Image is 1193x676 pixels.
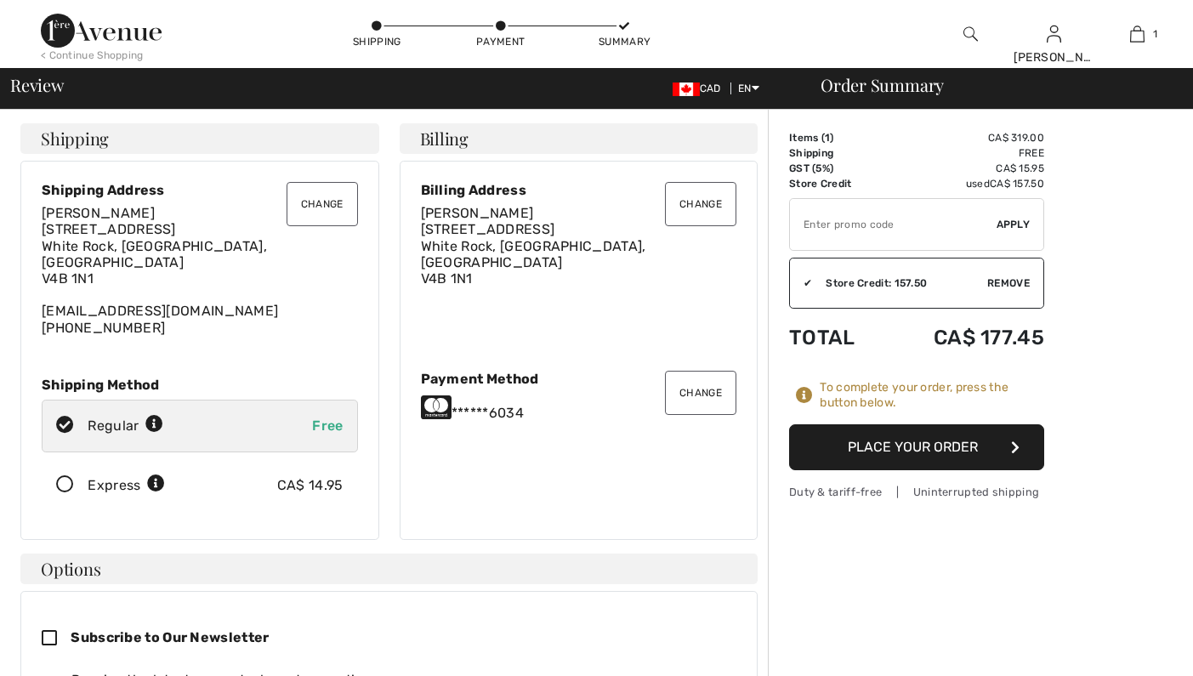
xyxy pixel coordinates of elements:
[884,309,1044,366] td: CA$ 177.45
[673,82,700,96] img: Canadian Dollar
[421,221,646,287] span: [STREET_ADDRESS] White Rock, [GEOGRAPHIC_DATA], [GEOGRAPHIC_DATA] V4B 1N1
[599,34,650,49] div: Summary
[789,145,884,161] td: Shipping
[1047,26,1061,42] a: Sign In
[884,161,1044,176] td: CA$ 15.95
[884,130,1044,145] td: CA$ 319.00
[41,130,109,147] span: Shipping
[738,82,759,94] span: EN
[665,182,736,226] button: Change
[1014,48,1095,66] div: [PERSON_NAME]
[789,424,1044,470] button: Place Your Order
[790,276,812,291] div: ✔
[421,371,737,387] div: Payment Method
[1047,24,1061,44] img: My Info
[987,276,1030,291] span: Remove
[990,178,1044,190] span: CA$ 157.50
[673,82,728,94] span: CAD
[312,418,343,434] span: Free
[820,380,1044,411] div: To complete your order, press the button below.
[825,132,830,144] span: 1
[351,34,402,49] div: Shipping
[42,182,358,198] div: Shipping Address
[884,176,1044,191] td: used
[800,77,1183,94] div: Order Summary
[277,475,344,496] div: CA$ 14.95
[1153,26,1157,42] span: 1
[963,24,978,44] img: search the website
[42,205,155,221] span: [PERSON_NAME]
[71,629,269,645] span: Subscribe to Our Newsletter
[789,161,884,176] td: GST (5%)
[789,309,884,366] td: Total
[42,221,267,287] span: [STREET_ADDRESS] White Rock, [GEOGRAPHIC_DATA], [GEOGRAPHIC_DATA] V4B 1N1
[789,176,884,191] td: Store Credit
[421,205,534,221] span: [PERSON_NAME]
[789,130,884,145] td: Items ( )
[789,484,1044,500] div: Duty & tariff-free | Uninterrupted shipping
[884,145,1044,161] td: Free
[287,182,358,226] button: Change
[88,416,163,436] div: Regular
[1097,24,1179,44] a: 1
[420,130,469,147] span: Billing
[475,34,526,49] div: Payment
[997,217,1031,232] span: Apply
[790,199,997,250] input: Promo code
[88,475,165,496] div: Express
[812,276,987,291] div: Store Credit: 157.50
[41,14,162,48] img: 1ère Avenue
[42,205,358,336] div: [EMAIL_ADDRESS][DOMAIN_NAME] [PHONE_NUMBER]
[20,554,758,584] h4: Options
[421,182,737,198] div: Billing Address
[41,48,144,63] div: < Continue Shopping
[10,77,64,94] span: Review
[1130,24,1145,44] img: My Bag
[665,371,736,415] button: Change
[42,377,358,393] div: Shipping Method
